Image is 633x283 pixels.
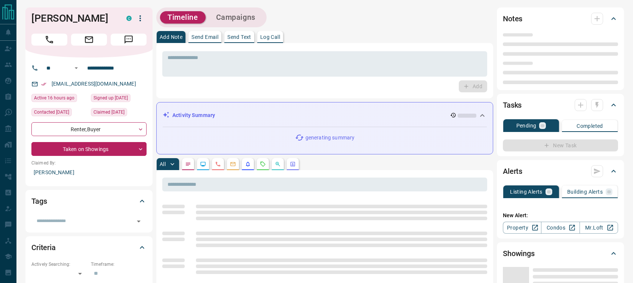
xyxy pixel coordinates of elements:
svg: Listing Alerts [245,161,251,167]
svg: Opportunities [275,161,281,167]
p: generating summary [305,134,354,142]
div: Alerts [503,162,618,180]
svg: Notes [185,161,191,167]
svg: Calls [215,161,221,167]
span: Active 16 hours ago [34,94,74,102]
div: condos.ca [126,16,132,21]
div: Taken on Showings [31,142,147,156]
p: Add Note [160,34,182,40]
p: Timeframe: [91,261,147,268]
p: Claimed By: [31,160,147,166]
svg: Lead Browsing Activity [200,161,206,167]
svg: Emails [230,161,236,167]
h2: Tags [31,195,47,207]
h2: Tasks [503,99,522,111]
p: Activity Summary [172,111,215,119]
h1: [PERSON_NAME] [31,12,115,24]
div: Sat Jan 01 2022 [91,94,147,104]
a: [EMAIL_ADDRESS][DOMAIN_NAME] [52,81,136,87]
svg: Requests [260,161,266,167]
p: Building Alerts [567,189,603,194]
div: Tags [31,192,147,210]
p: Completed [577,123,603,129]
button: Open [72,64,81,73]
div: Showings [503,244,618,262]
span: Claimed [DATE] [93,108,125,116]
svg: Agent Actions [290,161,296,167]
span: Email [71,34,107,46]
div: Sat Jan 01 2022 [91,108,147,119]
div: Activity Summary [163,108,487,122]
h2: Criteria [31,242,56,253]
p: Pending [516,123,537,128]
div: Renter , Buyer [31,122,147,136]
a: Property [503,222,541,234]
div: Notes [503,10,618,28]
span: Signed up [DATE] [93,94,128,102]
span: Contacted [DATE] [34,108,69,116]
p: New Alert: [503,212,618,219]
span: Call [31,34,67,46]
p: Send Text [227,34,251,40]
h2: Showings [503,247,535,259]
p: All [160,162,166,167]
div: Wed Aug 13 2025 [31,94,87,104]
p: Log Call [260,34,280,40]
p: Actively Searching: [31,261,87,268]
p: [PERSON_NAME] [31,166,147,179]
div: Criteria [31,239,147,256]
button: Open [133,216,144,227]
button: Campaigns [209,11,263,24]
h2: Notes [503,13,522,25]
svg: Email Verified [41,81,46,87]
a: Mr.Loft [580,222,618,234]
button: Timeline [160,11,206,24]
span: Message [111,34,147,46]
p: Send Email [191,34,218,40]
div: Tasks [503,96,618,114]
p: Listing Alerts [510,189,543,194]
a: Condos [541,222,580,234]
h2: Alerts [503,165,522,177]
div: Thu May 01 2025 [31,108,87,119]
